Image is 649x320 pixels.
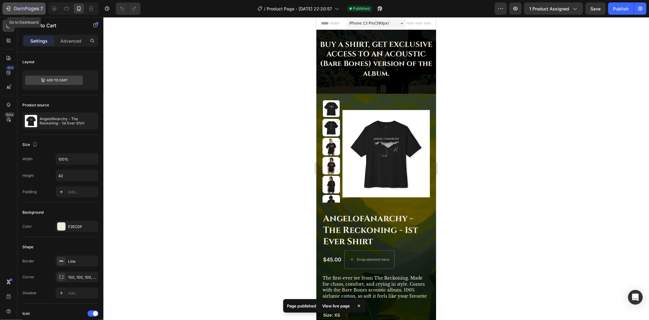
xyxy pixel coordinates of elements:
p: Settings [30,38,48,44]
p: 7 [40,5,43,12]
p: AngelofAnarchy - The Reckoning - 1st Ever Shirt [40,117,96,125]
div: Product source [22,102,49,108]
div: Size [22,141,39,149]
div: Padding [22,189,37,195]
iframe: Design area [316,17,436,320]
button: 7 [2,2,46,15]
div: F2ECDF [68,224,97,230]
div: Color [22,224,32,229]
span: Published [353,6,370,11]
span: Product Page - [DATE] 22:20:57 [267,6,332,12]
button: Publish [608,2,634,15]
div: Border [22,258,34,264]
div: 100, 100, 100, 100 [68,275,97,280]
span: Save [591,6,601,11]
div: Add... [68,189,97,195]
div: Undo/Redo [116,2,141,15]
div: 450 [6,65,15,70]
p: Add to Cart [30,22,82,29]
div: Icon [22,311,30,316]
div: Line [68,259,97,264]
span: 1 product assigned [529,6,569,12]
div: Beta [5,112,15,117]
p: Advanced [60,38,81,44]
div: Publish [613,6,629,12]
div: Width [22,156,33,162]
input: Auto [56,170,98,181]
div: View live page [319,302,353,310]
p: Page published [287,303,316,309]
div: Shadow [22,290,37,296]
input: Auto [56,154,98,165]
div: Corner [22,274,35,280]
span: / [264,6,266,12]
div: Shape [22,244,33,250]
div: Background [22,210,44,215]
div: Layout [22,59,34,65]
button: 1 product assigned [524,2,583,15]
div: Height [22,173,34,178]
div: Open Intercom Messenger [628,290,643,305]
div: Add... [68,291,97,296]
button: Save [585,2,606,15]
img: product feature img [25,115,37,127]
